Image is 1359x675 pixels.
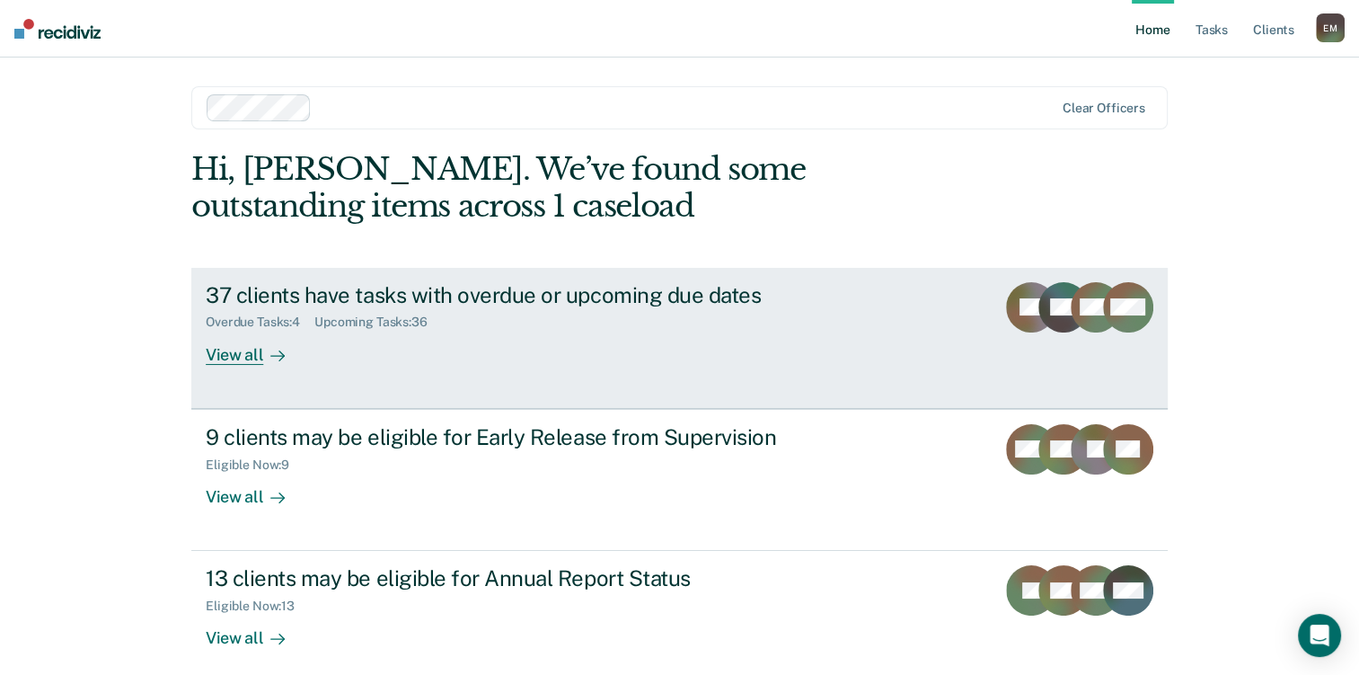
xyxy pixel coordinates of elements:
div: Clear officers [1063,101,1145,116]
div: View all [206,614,306,649]
div: Eligible Now : 9 [206,457,304,473]
div: View all [206,472,306,507]
div: 13 clients may be eligible for Annual Report Status [206,565,836,591]
a: 9 clients may be eligible for Early Release from SupervisionEligible Now:9View all [191,409,1168,551]
div: View all [206,330,306,365]
div: 9 clients may be eligible for Early Release from Supervision [206,424,836,450]
img: Recidiviz [14,19,101,39]
div: Upcoming Tasks : 36 [314,315,442,330]
div: Hi, [PERSON_NAME]. We’ve found some outstanding items across 1 caseload [191,151,972,225]
div: Overdue Tasks : 4 [206,315,314,330]
div: Open Intercom Messenger [1298,614,1341,657]
a: 37 clients have tasks with overdue or upcoming due datesOverdue Tasks:4Upcoming Tasks:36View all [191,268,1168,409]
div: E M [1316,13,1345,42]
div: 37 clients have tasks with overdue or upcoming due dates [206,282,836,308]
button: EM [1316,13,1345,42]
div: Eligible Now : 13 [206,599,309,614]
